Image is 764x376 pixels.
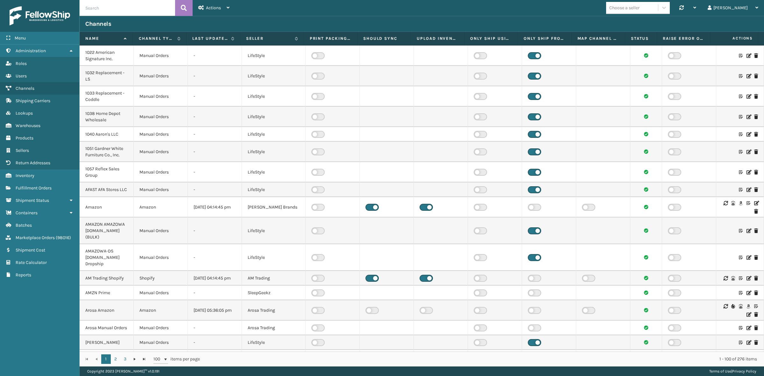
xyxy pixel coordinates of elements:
[709,366,756,376] div: |
[87,366,159,376] p: Copyright 2023 [PERSON_NAME]™ v 1.0.191
[85,204,128,210] div: Amazon
[16,73,27,79] span: Users
[644,205,648,209] i: Channel sync succeeded.
[739,291,743,295] i: Customize Label
[242,86,306,107] td: LifeStyle
[85,36,121,41] label: Name
[732,369,756,373] a: Privacy Policy
[754,53,758,58] i: Delete
[120,354,130,364] a: 3
[130,354,139,364] a: Go to the next page
[644,53,648,58] i: Channel sync succeeded.
[739,229,743,233] i: Customize Label
[731,304,735,309] i: Update inventory and reset MLI
[242,197,306,217] td: [PERSON_NAME] Brands
[644,255,648,259] i: Channel sync succeeded.
[242,335,306,350] td: LifeStyle
[134,197,188,217] td: Amazon
[153,354,200,364] span: items per page
[85,110,128,123] div: 1038 Home Depot Wholesale
[139,354,149,364] a: Go to the last page
[746,326,750,330] i: Edit
[644,276,648,280] i: Channel sync succeeded.
[134,350,188,370] td: Amazon
[754,229,758,233] i: Delete
[746,115,750,119] i: Edit
[134,300,188,321] td: Amazon
[754,291,758,295] i: Delete
[16,86,34,91] span: Channels
[142,357,147,362] span: Go to the last page
[16,235,55,240] span: Marketplace Orders
[188,321,242,335] td: -
[16,48,46,53] span: Administration
[188,86,242,107] td: -
[644,228,648,233] i: Channel sync succeeded.
[139,36,174,41] label: Channel Type
[644,94,648,98] i: Channel sync succeeded.
[242,142,306,162] td: LifeStyle
[754,170,758,174] i: Delete
[85,166,128,179] div: 1057 Reflex Sales Group
[16,123,40,128] span: Warehouses
[739,132,743,137] i: Customize Label
[188,300,242,321] td: [DATE] 05:36:05 pm
[16,110,33,116] span: Lookups
[644,149,648,154] i: Channel sync succeeded.
[242,244,306,271] td: LifeStyle
[188,142,242,162] td: -
[242,271,306,286] td: AM Trading
[417,36,458,41] label: Upload inventory
[746,94,750,99] i: Edit
[609,4,640,11] div: Choose a seller
[134,127,188,142] td: Manual Orders
[663,36,704,41] label: Raise Error On Related FO
[188,46,242,66] td: -
[85,70,128,82] div: 1032 Replacement - LS
[85,49,128,62] div: 1022 American Signature Inc.
[631,36,651,41] label: Status
[739,150,743,154] i: Customize Label
[16,160,50,166] span: Return Addresses
[111,354,120,364] a: 2
[85,221,128,240] div: AMAZON AMAZOWA [DOMAIN_NAME] (BULK)
[85,90,128,103] div: 1033 Replacement - Coddle
[134,217,188,244] td: Manual Orders
[754,255,758,260] i: Delete
[524,36,565,41] label: Only Ship from Required Warehouse
[709,369,731,373] a: Terms of Use
[746,201,750,205] i: Customize Label
[242,107,306,127] td: LifeStyle
[724,276,727,280] i: Sync
[739,188,743,192] i: Customize Label
[206,5,221,11] span: Actions
[754,276,758,280] i: Delete
[16,61,27,66] span: Roles
[85,290,128,296] div: AMZN Prime
[85,145,128,158] div: 1051 Gardner White Furniture Co., Inc.
[577,36,619,41] label: Map Channel Service
[101,354,111,364] a: 1
[746,312,750,317] i: Edit
[153,356,163,362] span: 100
[16,210,38,216] span: Containers
[644,132,648,136] i: Channel sync succeeded.
[754,201,758,205] i: Edit
[188,197,242,217] td: [DATE] 04:14:45 pm
[188,182,242,197] td: -
[754,326,758,330] i: Delete
[739,201,743,205] i: Amazon Templates
[134,286,188,300] td: Manual Orders
[134,46,188,66] td: Manual Orders
[134,86,188,107] td: Manual Orders
[754,209,758,214] i: Delete
[246,36,292,41] label: Seller
[746,132,750,137] i: Edit
[192,36,228,41] label: Last update time
[242,46,306,66] td: LifeStyle
[56,235,71,240] span: ( 98016 )
[739,304,743,309] i: Warehouse Codes
[754,150,758,154] i: Delete
[134,335,188,350] td: Manual Orders
[16,148,29,153] span: Sellers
